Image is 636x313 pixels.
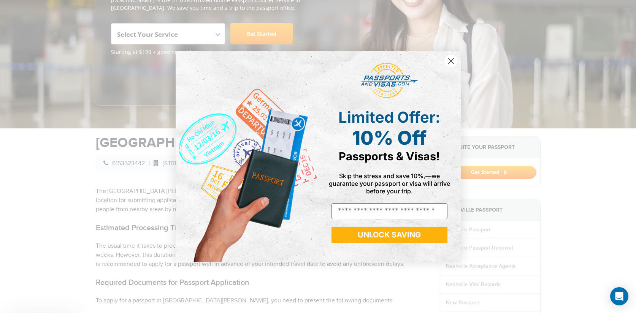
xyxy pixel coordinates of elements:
span: Limited Offer: [338,108,440,126]
button: Close dialog [444,54,458,68]
img: de9cda0d-0715-46ca-9a25-073762a91ba7.png [176,51,318,261]
span: 10% Off [352,126,427,149]
div: Open Intercom Messenger [610,287,628,305]
span: Passports & Visas! [339,150,440,163]
span: Skip the stress and save 10%,—we guarantee your passport or visa will arrive before your trip. [329,172,450,195]
button: UNLOCK SAVING [331,227,447,243]
img: passports and visas [361,63,418,98]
